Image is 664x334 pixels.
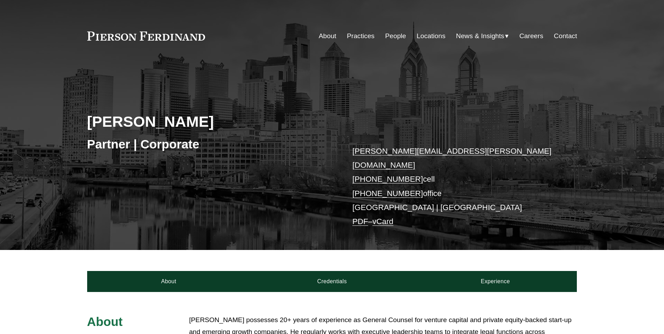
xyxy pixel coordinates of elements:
a: Contact [554,29,577,43]
h2: [PERSON_NAME] [87,112,332,131]
a: Locations [417,29,445,43]
a: Practices [347,29,375,43]
a: folder dropdown [456,29,509,43]
h3: Partner | Corporate [87,137,332,152]
a: People [385,29,406,43]
a: Credentials [250,271,414,292]
a: PDF [352,217,368,226]
a: [PERSON_NAME][EMAIL_ADDRESS][PERSON_NAME][DOMAIN_NAME] [352,147,552,169]
a: Careers [519,29,543,43]
a: vCard [372,217,393,226]
a: About [87,271,251,292]
p: cell office [GEOGRAPHIC_DATA] | [GEOGRAPHIC_DATA] – [352,144,557,229]
span: About [87,315,123,328]
span: News & Insights [456,30,504,42]
a: [PHONE_NUMBER] [352,175,423,183]
a: Experience [414,271,577,292]
a: [PHONE_NUMBER] [352,189,423,198]
a: About [319,29,336,43]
